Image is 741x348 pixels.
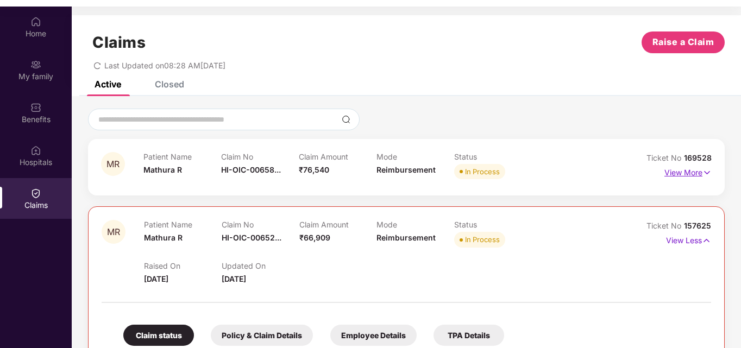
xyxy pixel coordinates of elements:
span: Last Updated on 08:28 AM[DATE] [104,61,225,70]
p: Updated On [222,261,299,270]
p: View Less [666,232,711,246]
img: svg+xml;base64,PHN2ZyB4bWxucz0iaHR0cDovL3d3dy53My5vcmcvMjAwMC9zdmciIHdpZHRoPSIxNyIgaGVpZ2h0PSIxNy... [702,235,711,246]
img: svg+xml;base64,PHN2ZyBpZD0iU2VhcmNoLTMyeDMyIiB4bWxucz0iaHR0cDovL3d3dy53My5vcmcvMjAwMC9zdmciIHdpZH... [342,115,350,124]
span: Ticket No [646,153,684,162]
span: ₹76,540 [299,165,329,174]
span: [DATE] [222,274,246,283]
span: Reimbursement [376,233,436,242]
div: In Process [465,166,500,177]
button: Raise a Claim [642,31,725,53]
span: HI-OIC-00652... [222,233,281,242]
span: Reimbursement [376,165,436,174]
span: ₹66,909 [299,233,330,242]
p: Mode [376,220,454,229]
div: Closed [155,79,184,90]
span: Ticket No [646,221,684,230]
div: TPA Details [434,325,504,346]
img: svg+xml;base64,PHN2ZyB3aWR0aD0iMjAiIGhlaWdodD0iMjAiIHZpZXdCb3g9IjAgMCAyMCAyMCIgZmlsbD0ibm9uZSIgeG... [30,59,41,70]
p: Claim Amount [299,220,377,229]
p: Raised On [144,261,222,270]
span: HI-OIC-00658... [221,165,281,174]
span: Mathura R [143,165,182,174]
span: Mathura R [144,233,183,242]
div: Policy & Claim Details [211,325,313,346]
p: Mode [376,152,454,161]
p: Claim Amount [299,152,376,161]
img: svg+xml;base64,PHN2ZyBpZD0iSG9zcGl0YWxzIiB4bWxucz0iaHR0cDovL3d3dy53My5vcmcvMjAwMC9zdmciIHdpZHRoPS... [30,145,41,156]
span: 169528 [684,153,712,162]
h1: Claims [92,33,146,52]
span: [DATE] [144,274,168,283]
span: Raise a Claim [652,35,714,49]
p: Status [454,220,532,229]
span: MR [107,227,120,237]
p: Patient Name [144,220,222,229]
img: svg+xml;base64,PHN2ZyBpZD0iQmVuZWZpdHMiIHhtbG5zPSJodHRwOi8vd3d3LnczLm9yZy8yMDAwL3N2ZyIgd2lkdGg9Ij... [30,102,41,113]
span: 157625 [684,221,711,230]
img: svg+xml;base64,PHN2ZyBpZD0iQ2xhaW0iIHhtbG5zPSJodHRwOi8vd3d3LnczLm9yZy8yMDAwL3N2ZyIgd2lkdGg9IjIwIi... [30,188,41,199]
img: svg+xml;base64,PHN2ZyB4bWxucz0iaHR0cDovL3d3dy53My5vcmcvMjAwMC9zdmciIHdpZHRoPSIxNyIgaGVpZ2h0PSIxNy... [702,167,712,179]
span: redo [93,61,101,70]
p: Claim No [222,220,299,229]
p: View More [664,164,712,179]
div: Employee Details [330,325,417,346]
p: Status [454,152,532,161]
p: Claim No [221,152,299,161]
div: Active [95,79,121,90]
span: MR [106,160,120,169]
div: In Process [465,234,500,245]
div: Claim status [123,325,194,346]
p: Patient Name [143,152,221,161]
img: svg+xml;base64,PHN2ZyBpZD0iSG9tZSIgeG1sbnM9Imh0dHA6Ly93d3cudzMub3JnLzIwMDAvc3ZnIiB3aWR0aD0iMjAiIG... [30,16,41,27]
